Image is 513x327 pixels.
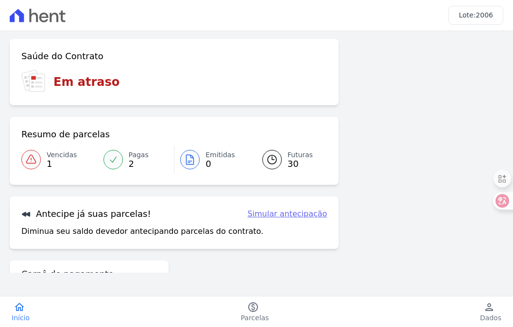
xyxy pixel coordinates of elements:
[21,268,114,280] h3: Carnê de pagamento
[21,146,98,173] a: Vencidas 1
[251,146,327,173] a: Futuras 30
[174,146,251,173] a: Emitidas 0
[480,313,501,323] span: Dados
[47,160,77,168] span: 1
[21,129,110,140] h3: Resumo de parcelas
[288,160,313,168] span: 30
[468,301,513,323] a: personDados
[205,150,235,160] span: Emitidas
[21,208,151,220] h3: Antecipe já suas parcelas!
[14,301,25,313] i: home
[229,301,281,323] a: paidParcelas
[205,160,235,168] span: 0
[459,10,493,20] h3: Lote:
[483,301,495,313] i: person
[247,208,327,220] a: Simular antecipação
[288,150,313,160] span: Futuras
[47,150,77,160] span: Vencidas
[476,11,493,19] span: 2006
[129,150,149,160] span: Pagas
[53,73,120,91] h3: Em atraso
[21,50,103,62] h3: Saúde do Contrato
[129,160,149,168] span: 2
[12,313,30,323] span: Início
[98,146,174,173] a: Pagas 2
[241,313,269,323] span: Parcelas
[247,301,259,313] i: paid
[21,226,263,237] p: Diminua seu saldo devedor antecipando parcelas do contrato.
